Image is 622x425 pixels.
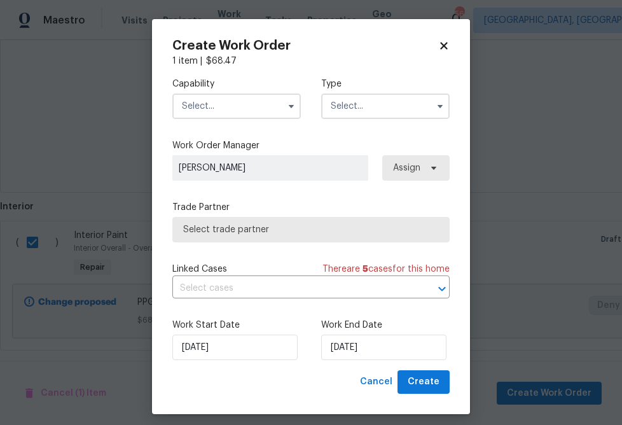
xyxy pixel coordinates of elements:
[321,94,450,119] input: Select...
[172,279,414,298] input: Select cases
[321,319,450,331] label: Work End Date
[172,94,301,119] input: Select...
[172,263,227,275] span: Linked Cases
[206,57,237,66] span: $ 68.47
[393,162,420,174] span: Assign
[172,55,450,67] div: 1 item |
[433,280,451,298] button: Open
[172,335,298,360] input: M/D/YYYY
[408,374,439,390] span: Create
[183,223,439,236] span: Select trade partner
[172,319,301,331] label: Work Start Date
[397,370,450,394] button: Create
[321,78,450,90] label: Type
[172,201,450,214] label: Trade Partner
[172,78,301,90] label: Capability
[172,139,450,152] label: Work Order Manager
[432,99,448,114] button: Show options
[355,370,397,394] button: Cancel
[363,265,368,274] span: 5
[322,263,450,275] span: There are case s for this home
[321,335,446,360] input: M/D/YYYY
[172,39,438,52] h2: Create Work Order
[360,374,392,390] span: Cancel
[284,99,299,114] button: Show options
[179,162,362,174] span: [PERSON_NAME]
